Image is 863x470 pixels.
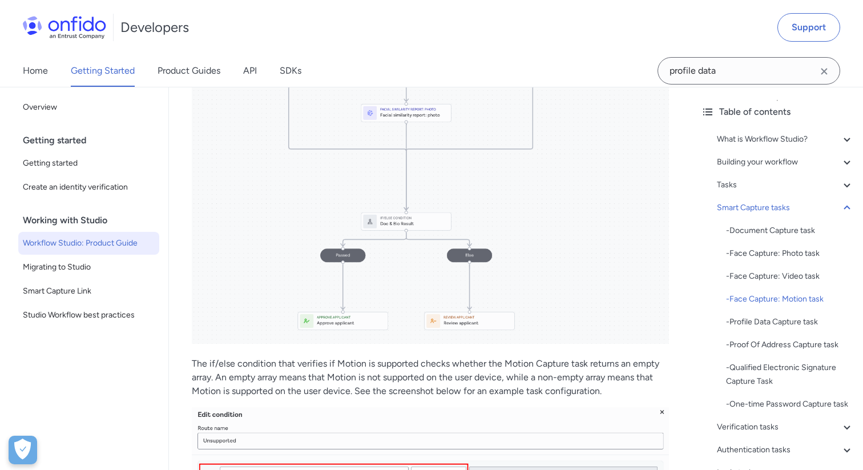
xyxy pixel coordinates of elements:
[726,247,854,260] div: - Face Capture: Photo task
[23,308,155,322] span: Studio Workflow best practices
[18,304,159,327] a: Studio Workflow best practices
[23,180,155,194] span: Create an identity verification
[726,292,854,306] a: -Face Capture: Motion task
[717,178,854,192] a: Tasks
[192,357,669,398] p: The if/else condition that verifies if Motion is supported checks whether the Motion Capture task...
[23,284,155,298] span: Smart Capture Link
[726,224,854,238] a: -Document Capture task
[18,280,159,303] a: Smart Capture Link
[726,315,854,329] a: -Profile Data Capture task
[726,292,854,306] div: - Face Capture: Motion task
[726,361,854,388] a: -Qualified Electronic Signature Capture Task
[23,209,164,232] div: Working with Studio
[726,270,854,283] div: - Face Capture: Video task
[23,55,48,87] a: Home
[71,55,135,87] a: Getting Started
[726,361,854,388] div: - Qualified Electronic Signature Capture Task
[243,55,257,87] a: API
[23,101,155,114] span: Overview
[23,236,155,250] span: Workflow Studio: Product Guide
[9,436,37,464] button: Open Preferences
[18,176,159,199] a: Create an identity verification
[701,105,854,119] div: Table of contents
[726,247,854,260] a: -Face Capture: Photo task
[726,338,854,352] div: - Proof Of Address Capture task
[23,129,164,152] div: Getting started
[9,436,37,464] div: Cookie Preferences
[18,256,159,279] a: Migrating to Studio
[726,315,854,329] div: - Profile Data Capture task
[717,155,854,169] a: Building your workflow
[817,65,831,78] svg: Clear search field button
[777,13,840,42] a: Support
[23,16,106,39] img: Onfido Logo
[726,397,854,411] a: -One-time Password Capture task
[726,397,854,411] div: - One-time Password Capture task
[717,132,854,146] a: What is Workflow Studio?
[658,57,840,85] input: Onfido search input field
[717,443,854,457] a: Authentication tasks
[18,232,159,255] a: Workflow Studio: Product Guide
[120,18,189,37] h1: Developers
[23,260,155,274] span: Migrating to Studio
[726,338,854,352] a: -Proof Of Address Capture task
[18,152,159,175] a: Getting started
[717,420,854,434] a: Verification tasks
[280,55,301,87] a: SDKs
[726,270,854,283] a: -Face Capture: Video task
[18,96,159,119] a: Overview
[158,55,220,87] a: Product Guides
[717,201,854,215] a: Smart Capture tasks
[23,156,155,170] span: Getting started
[726,224,854,238] div: - Document Capture task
